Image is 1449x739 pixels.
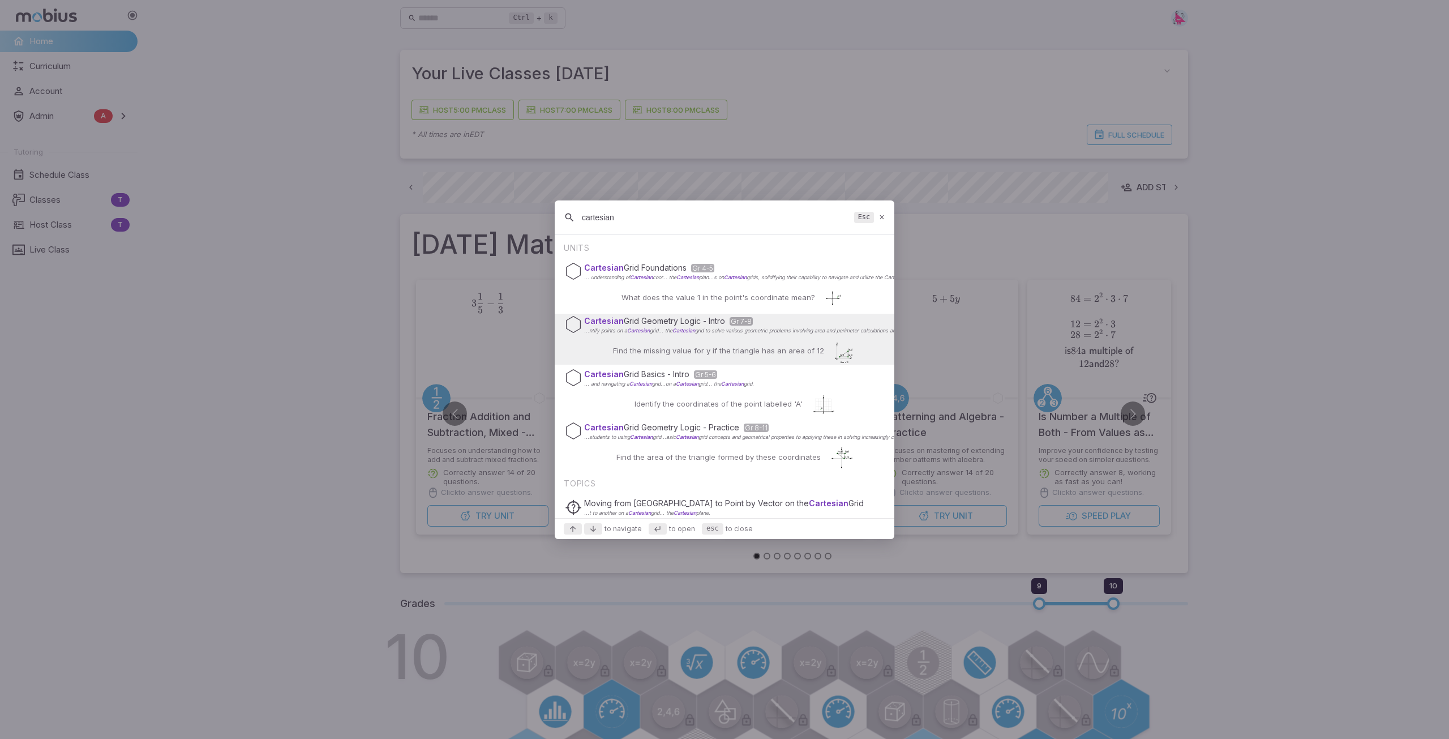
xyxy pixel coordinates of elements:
span: grid...asic [653,434,698,440]
span: Cartesian [809,498,848,508]
text: (-5,6) [837,451,842,454]
text: Area = 12 [840,362,848,364]
span: coor... the [653,274,699,280]
p: grid to solve various geometric problems involving area and perimeter calculations and enhances t... [584,328,1018,334]
text: (4,6) [845,451,849,454]
span: Cartesian [627,327,650,334]
kbd: esc [702,523,723,535]
div: TOPICS [555,471,894,494]
div: Suggestions [555,236,894,518]
span: ... understanding of [584,274,653,280]
text: 5 [822,398,823,400]
span: to close [726,524,753,534]
span: Cartesian [628,510,651,516]
text: (8,y) [848,349,852,352]
span: Cartesian [630,274,653,280]
p: Find the missing value for y if the triangle has an area of 12 [613,345,824,357]
p: grid. [584,381,754,387]
span: Cartesian [721,381,744,387]
span: Cartesian [672,327,695,334]
text: x [839,297,840,300]
div: UNITS [555,236,894,258]
text: (8,1) [848,354,852,357]
span: to open [669,524,695,534]
text: x [833,411,834,413]
span: Gr 4-5 [691,264,714,272]
span: grid... the [651,510,696,516]
span: Cartesian [630,434,653,440]
text: 0 [831,299,833,301]
p: Grid Foundations [584,262,1060,274]
span: ... and navigating a [584,381,652,387]
p: grid concepts and geometrical properties to applying these in solving increasingly complex proble... [584,434,1247,440]
span: ...t to another on a [584,510,651,516]
text: (3,0) [844,456,848,459]
p: plane. [584,510,864,516]
span: Gr 8-11 [744,424,769,432]
text: y [841,447,843,450]
text: A [821,407,822,409]
text: x [851,357,852,360]
span: Cartesian [629,381,652,387]
text: (3,1) [838,294,841,298]
span: grid...on a [652,381,698,387]
span: Cartesian [676,434,698,440]
span: Cartesian [674,510,696,516]
span: Cartesian [724,274,747,280]
p: Identify the coordinates of the point labelled 'A' [635,399,803,410]
p: Grid Basics - Intro [584,369,754,380]
text: y [832,291,833,293]
text: y [823,395,824,398]
p: Grid Geometry Logic - Practice [584,422,1247,433]
text: y [836,342,838,345]
span: plan...s on [699,274,747,280]
text: x [851,457,852,460]
text: 0 [821,413,822,415]
span: Cartesian [584,263,624,272]
span: Moving from [GEOGRAPHIC_DATA] to Point by Vector on the [584,498,848,508]
span: to navigate [605,524,642,534]
span: ...students to using [584,434,653,440]
text: (2,1) [840,354,844,357]
span: Gr 5-6 [694,370,717,379]
span: Cartesian [584,422,624,432]
p: grids, solidifying their capability to navigate and utilize the Cartesian coordinate system effec... [584,275,1060,280]
span: Gr 7-8 [730,317,753,326]
span: Cartesian [676,381,698,387]
span: Cartesian [676,274,699,280]
kbd: Esc [854,212,873,223]
span: Cartesian [584,316,624,326]
span: grid... the [650,327,695,334]
p: What does the value 1 in the point's coordinate mean? [621,292,815,304]
p: Grid [584,498,864,509]
span: ...ntify points on a [584,327,650,334]
p: Grid Geometry Logic - Intro [584,315,1018,327]
span: Cartesian [584,369,624,379]
p: Find the area of the triangle formed by these coordinates [616,452,821,463]
span: grid... the [698,381,744,387]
